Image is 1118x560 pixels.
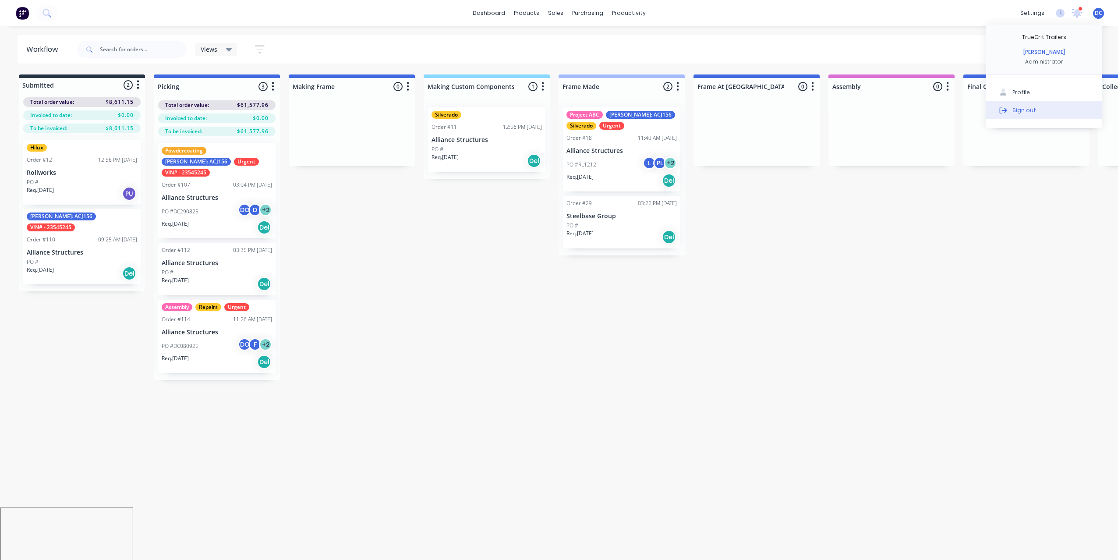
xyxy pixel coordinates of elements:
[503,123,542,131] div: 12:56 PM [DATE]
[30,111,72,119] span: Invoiced to date:
[162,147,206,155] div: Powdercoating
[606,111,675,119] div: [PERSON_NAME]: ACJ156
[257,220,271,234] div: Del
[27,223,75,231] div: VIN# - 23545245
[238,203,251,216] div: DC
[1012,89,1030,96] div: Profile
[566,222,578,230] p: PO #
[233,181,272,189] div: 03:04 PM [DATE]
[563,196,680,248] div: Order #2903:22 PM [DATE]Steelbase GroupPO #Req.[DATE]Del
[643,156,656,170] div: L
[27,144,47,152] div: Hilux
[23,140,141,205] div: HiluxOrder #1212:56 PM [DATE]RollworksPO #Req.[DATE]PU
[566,147,677,155] p: Alliance Structures
[162,276,189,284] p: Req. [DATE]
[98,236,137,244] div: 09:25 AM [DATE]
[259,203,272,216] div: + 2
[599,122,624,130] div: Urgent
[165,101,209,109] span: Total order value:
[27,249,137,256] p: Alliance Structures
[201,45,217,54] span: Views
[162,220,189,228] p: Req. [DATE]
[566,213,677,220] p: Steelbase Group
[106,124,134,132] span: $8,611.15
[257,355,271,369] div: Del
[432,145,443,153] p: PO #
[30,124,67,132] span: To be invoiced:
[527,154,541,168] div: Del
[27,178,39,186] p: PO #
[986,84,1102,101] button: Profile
[162,246,190,254] div: Order #112
[237,128,269,135] span: $61,577.96
[27,258,39,266] p: PO #
[16,7,29,20] img: Factory
[566,199,592,207] div: Order #29
[566,161,596,169] p: PO #RL1212
[162,259,272,267] p: Alliance Structures
[162,158,231,166] div: [PERSON_NAME]: ACJ156
[158,243,276,295] div: Order #11203:35 PM [DATE]Alliance StructuresPO #Req.[DATE]Del
[162,208,198,216] p: PO #DC290825
[432,153,459,161] p: Req. [DATE]
[26,44,62,55] div: Workflow
[566,173,594,181] p: Req. [DATE]
[100,41,187,58] input: Search for orders...
[566,134,592,142] div: Order #18
[158,300,276,373] div: AssemblyRepairsUrgentOrder #11411:26 AM [DATE]Alliance StructuresPO #DC080925DCF+2Req.[DATE]Del
[162,315,190,323] div: Order #114
[162,169,210,177] div: VIN# - 23545245
[253,114,269,122] span: $0.00
[158,143,276,238] div: Powdercoating[PERSON_NAME]: ACJ156UrgentVIN# - 23545245Order #10703:04 PM [DATE]Alliance Structur...
[638,134,677,142] div: 11:40 AM [DATE]
[986,101,1102,119] button: Sign out
[27,236,55,244] div: Order #110
[1095,9,1102,17] span: DC
[566,111,603,119] div: Project ABC
[233,246,272,254] div: 03:35 PM [DATE]
[432,111,461,119] div: Silverado
[257,277,271,291] div: Del
[664,156,677,170] div: + 2
[234,158,259,166] div: Urgent
[653,156,666,170] div: PL
[162,303,192,311] div: Assembly
[662,174,676,188] div: Del
[122,187,136,201] div: PU
[544,7,568,20] div: sales
[162,181,190,189] div: Order #107
[237,101,269,109] span: $61,577.96
[27,169,137,177] p: Rollworks
[566,122,596,130] div: Silverado
[233,315,272,323] div: 11:26 AM [DATE]
[162,354,189,362] p: Req. [DATE]
[1022,33,1066,41] div: TrueGrit Trailers
[30,98,74,106] span: Total order value:
[662,230,676,244] div: Del
[162,194,272,202] p: Alliance Structures
[27,213,96,220] div: [PERSON_NAME]: ACJ156
[165,128,202,135] span: To be invoiced:
[566,230,594,237] p: Req. [DATE]
[1016,7,1049,20] div: settings
[468,7,509,20] a: dashboard
[27,266,54,274] p: Req. [DATE]
[106,98,134,106] span: $8,611.15
[162,329,272,336] p: Alliance Structures
[23,209,141,284] div: [PERSON_NAME]: ACJ156VIN# - 23545245Order #11009:25 AM [DATE]Alliance StructuresPO #Req.[DATE]Del
[165,114,207,122] span: Invoiced to date:
[248,203,262,216] div: D
[248,338,262,351] div: F
[432,123,457,131] div: Order #11
[638,199,677,207] div: 03:22 PM [DATE]
[1023,48,1065,56] div: [PERSON_NAME]
[432,136,542,144] p: Alliance Structures
[224,303,249,311] div: Urgent
[1012,106,1036,114] div: Sign out
[162,269,173,276] p: PO #
[238,338,251,351] div: DC
[162,342,198,350] p: PO #DC080925
[259,338,272,351] div: + 2
[27,156,52,164] div: Order #12
[568,7,608,20] div: purchasing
